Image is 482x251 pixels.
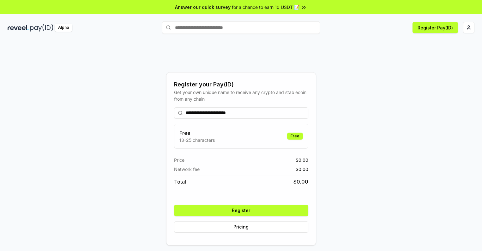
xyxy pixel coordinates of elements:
[179,137,215,143] p: 13-25 characters
[179,129,215,137] h3: Free
[174,221,308,233] button: Pricing
[296,166,308,173] span: $ 0.00
[8,24,29,32] img: reveel_dark
[293,178,308,185] span: $ 0.00
[55,24,72,32] div: Alpha
[232,4,299,10] span: for a chance to earn 10 USDT 📝
[174,166,200,173] span: Network fee
[287,133,303,140] div: Free
[174,157,184,163] span: Price
[30,24,53,32] img: pay_id
[413,22,458,33] button: Register Pay(ID)
[174,80,308,89] div: Register your Pay(ID)
[174,178,186,185] span: Total
[296,157,308,163] span: $ 0.00
[174,205,308,216] button: Register
[174,89,308,102] div: Get your own unique name to receive any crypto and stablecoin, from any chain
[175,4,231,10] span: Answer our quick survey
